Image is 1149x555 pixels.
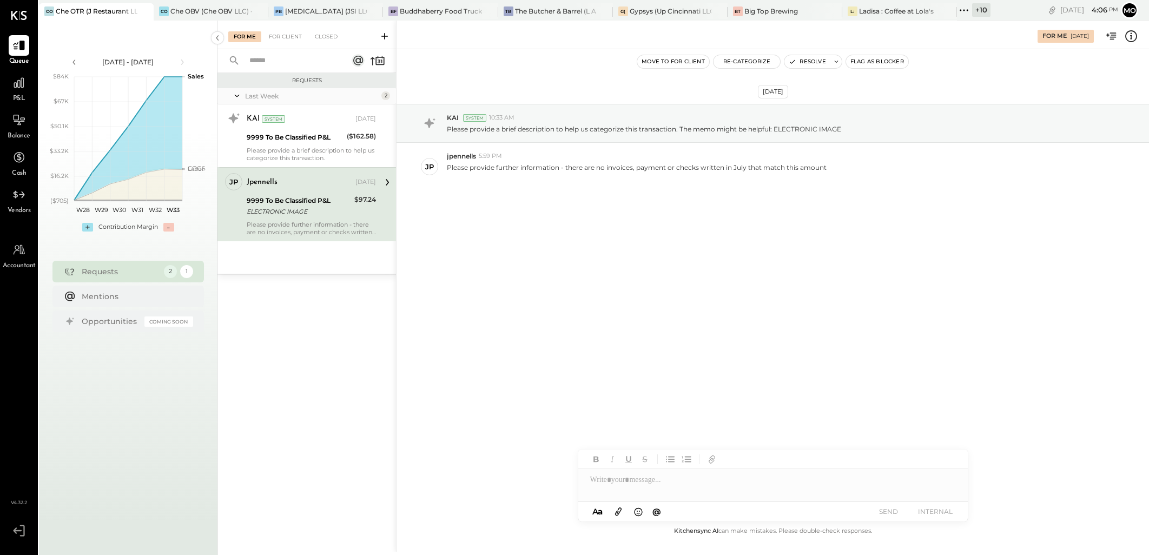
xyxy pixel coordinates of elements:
text: $33.2K [50,147,69,155]
a: Accountant [1,240,37,271]
p: Please provide further information - there are no invoices, payment or checks written in July tha... [447,163,827,181]
div: TB [504,6,513,16]
button: Flag as Blocker [846,55,908,68]
div: System [463,114,486,122]
button: Italic [605,452,619,466]
text: $16.2K [50,172,69,180]
div: Opportunities [82,316,139,327]
span: Balance [8,131,30,141]
button: Mo [1121,2,1138,19]
span: P&L [13,94,25,104]
button: Re-Categorize [714,55,781,68]
text: $67K [54,97,69,105]
div: 2 [164,265,177,278]
div: [DATE] [355,178,376,187]
button: Strikethrough [638,452,652,466]
div: CO [159,6,169,16]
div: Last Week [245,91,379,101]
div: 2 [381,91,390,100]
text: ($705) [50,197,69,204]
text: $84K [53,72,69,80]
div: Che OBV (Che OBV LLC) - Ignite [170,6,252,16]
text: W32 [149,206,162,214]
div: - [163,223,174,232]
p: Please provide a brief description to help us categorize this transaction. The memo might be help... [447,124,841,134]
div: For Me [228,31,261,42]
span: a [598,506,603,517]
div: [DATE] - [DATE] [82,57,174,67]
div: BT [733,6,743,16]
a: Queue [1,35,37,67]
button: @ [649,505,664,518]
text: W31 [131,206,143,214]
div: PB [274,6,283,16]
div: [DATE] [355,115,376,123]
div: jpennells [247,177,278,188]
button: INTERNAL [914,504,957,519]
button: Resolve [784,55,830,68]
div: [DATE] [1060,5,1118,15]
button: Underline [622,452,636,466]
div: Closed [309,31,343,42]
div: L: [848,6,857,16]
div: Che OTR (J Restaurant LLC) - Ignite [56,6,137,16]
div: $97.24 [354,194,376,205]
text: Labor [188,165,204,173]
div: Gypsys (Up Cincinnati LLC) - Ignite [630,6,711,16]
div: Coming Soon [144,316,193,327]
div: KAI [247,114,260,124]
text: W30 [112,206,126,214]
div: Mentions [82,291,188,302]
div: jp [425,162,434,172]
div: ($162.58) [347,131,376,142]
div: BF [388,6,398,16]
button: Unordered List [663,452,677,466]
div: System [262,115,285,123]
div: Big Top Brewing [744,6,798,16]
text: W28 [76,206,90,214]
div: [MEDICAL_DATA] (JSI LLC) - Ignite [285,6,367,16]
text: W33 [167,206,180,214]
div: copy link [1047,4,1058,16]
div: ELECTRONIC IMAGE [247,206,351,217]
text: $50.1K [50,122,69,130]
span: @ [652,506,661,517]
text: COGS [188,164,206,172]
button: Move to for client [637,55,709,68]
div: Please provide a brief description to help us categorize this transaction. [247,147,376,162]
button: SEND [867,504,910,519]
div: 1 [180,265,193,278]
button: Ordered List [679,452,694,466]
div: [DATE] [1071,32,1089,40]
div: + 10 [972,3,990,17]
div: Requests [82,266,159,277]
span: 5:59 PM [479,152,502,161]
button: Aa [589,506,606,518]
a: Balance [1,110,37,141]
div: For Client [263,31,307,42]
div: Buddhaberry Food Truck [400,6,481,16]
span: jpennells [447,151,476,161]
div: CO [44,6,54,16]
div: [DATE] [758,85,788,98]
a: Vendors [1,184,37,216]
div: Ladisa : Coffee at Lola's [859,6,934,16]
a: P&L [1,72,37,104]
span: KAI [447,113,459,122]
div: Requests [223,77,391,84]
button: Add URL [705,452,719,466]
span: Queue [9,57,29,67]
div: 9999 To Be Classified P&L [247,132,344,143]
div: G( [618,6,628,16]
span: Vendors [8,206,31,216]
div: jp [229,177,238,187]
button: Bold [589,452,603,466]
div: Please provide further information - there are no invoices, payment or checks written in July tha... [247,221,376,236]
text: W29 [94,206,108,214]
div: + [82,223,93,232]
div: The Butcher & Barrel (L Argento LLC) - [GEOGRAPHIC_DATA] [515,6,597,16]
text: Sales [188,72,204,80]
span: Cash [12,169,26,179]
a: Cash [1,147,37,179]
span: 10:33 AM [489,114,514,122]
